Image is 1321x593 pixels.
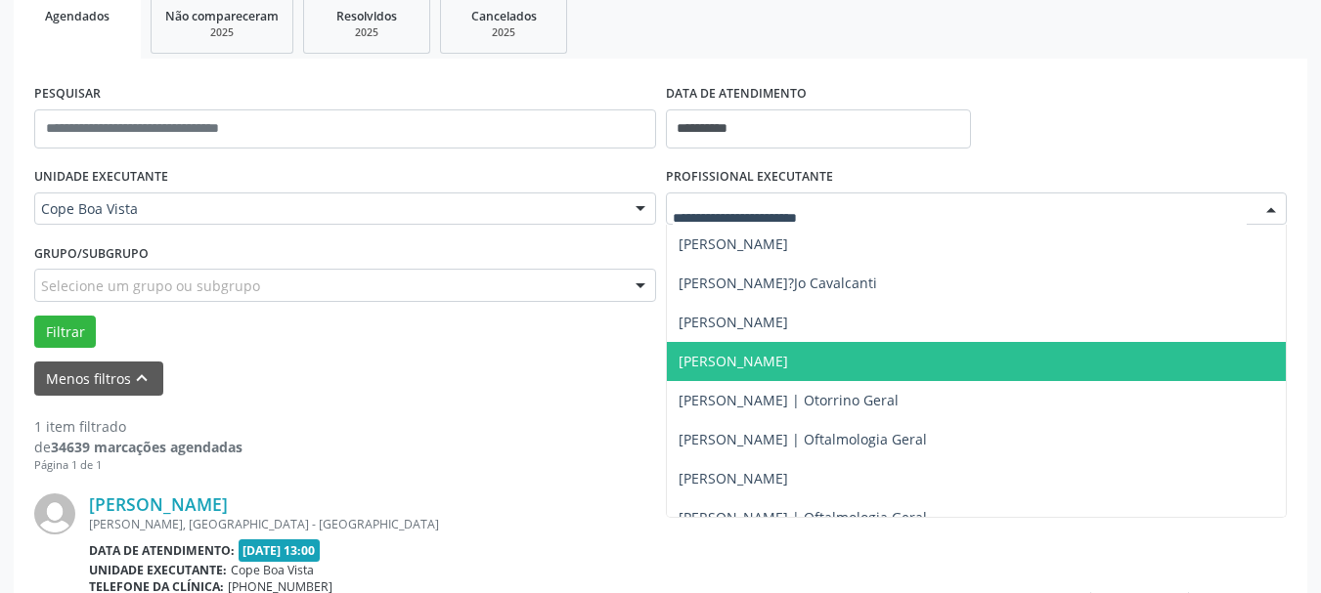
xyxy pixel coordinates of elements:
div: 2025 [455,25,552,40]
span: Cope Boa Vista [231,562,314,578]
span: Cancelados [471,8,537,24]
span: [PERSON_NAME] | Oftalmologia Geral [679,430,927,448]
label: PESQUISAR [34,79,101,109]
span: [DATE] 13:00 [239,539,321,562]
div: 2025 [165,25,279,40]
span: Cope Boa Vista [41,199,616,219]
label: DATA DE ATENDIMENTO [666,79,807,109]
label: UNIDADE EXECUTANTE [34,162,168,192]
span: [PERSON_NAME] [679,469,788,487]
span: [PERSON_NAME] | Oftalmologia Geral [679,508,927,527]
div: [PERSON_NAME], [GEOGRAPHIC_DATA] - [GEOGRAPHIC_DATA] [89,516,993,532]
span: [PERSON_NAME] [679,352,788,370]
div: Página 1 de 1 [34,457,242,474]
span: Selecione um grupo ou subgrupo [41,275,260,296]
button: Menos filtroskeyboard_arrow_up [34,361,163,396]
label: Grupo/Subgrupo [34,238,149,269]
a: [PERSON_NAME] [89,493,228,515]
div: 2025 [318,25,416,40]
span: [PERSON_NAME] | Otorrino Geral [679,391,899,409]
div: 1 item filtrado [34,416,242,437]
button: Filtrar [34,316,96,349]
span: [PERSON_NAME] [679,313,788,331]
strong: 34639 marcações agendadas [51,438,242,456]
i: keyboard_arrow_up [131,367,153,389]
span: [PERSON_NAME]?Jo Cavalcanti [679,274,877,292]
span: [PERSON_NAME] [679,234,788,253]
label: PROFISSIONAL EXECUTANTE [666,162,833,192]
span: Resolvidos [336,8,397,24]
span: Agendados [45,8,110,24]
img: img [34,493,75,534]
b: Data de atendimento: [89,542,235,559]
div: de [34,437,242,457]
b: Unidade executante: [89,562,227,578]
span: Não compareceram [165,8,279,24]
